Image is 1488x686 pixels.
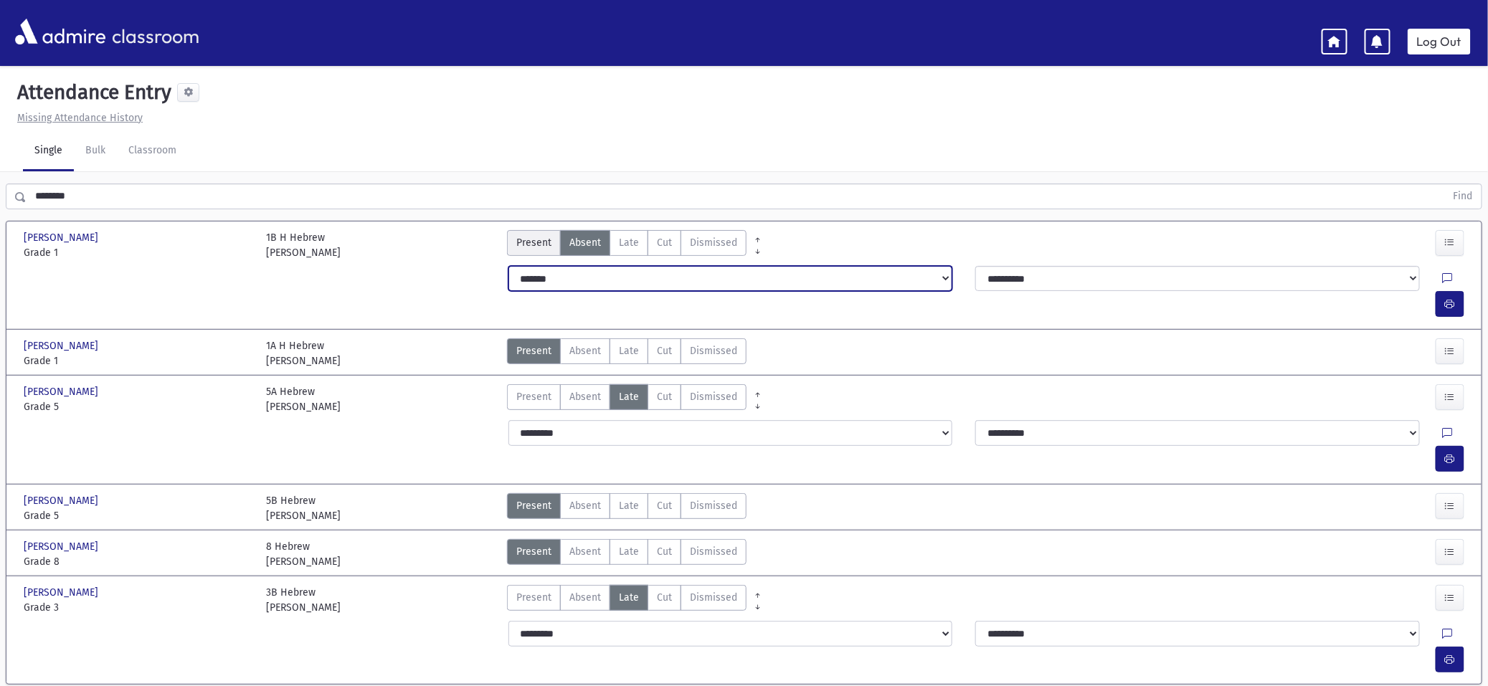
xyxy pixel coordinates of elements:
[24,245,252,260] span: Grade 1
[24,585,101,600] span: [PERSON_NAME]
[516,590,551,605] span: Present
[569,590,601,605] span: Absent
[516,389,551,404] span: Present
[24,600,252,615] span: Grade 3
[516,544,551,559] span: Present
[24,384,101,399] span: [PERSON_NAME]
[117,131,188,171] a: Classroom
[74,131,117,171] a: Bulk
[569,498,601,513] span: Absent
[24,539,101,554] span: [PERSON_NAME]
[507,384,747,414] div: AttTypes
[11,15,109,48] img: AdmirePro
[690,235,737,250] span: Dismissed
[516,343,551,358] span: Present
[266,230,341,260] div: 1B H Hebrew [PERSON_NAME]
[619,343,639,358] span: Late
[24,353,252,368] span: Grade 1
[619,235,639,250] span: Late
[569,343,601,358] span: Absent
[24,338,101,353] span: [PERSON_NAME]
[690,590,737,605] span: Dismissed
[657,544,672,559] span: Cut
[24,230,101,245] span: [PERSON_NAME]
[657,498,672,513] span: Cut
[24,493,101,508] span: [PERSON_NAME]
[1408,29,1471,54] a: Log Out
[657,389,672,404] span: Cut
[11,80,171,105] h5: Attendance Entry
[690,544,737,559] span: Dismissed
[690,498,737,513] span: Dismissed
[109,13,199,51] span: classroom
[266,493,341,523] div: 5B Hebrew [PERSON_NAME]
[619,590,639,605] span: Late
[266,539,341,569] div: 8 Hebrew [PERSON_NAME]
[507,338,747,368] div: AttTypes
[657,343,672,358] span: Cut
[1445,184,1482,209] button: Find
[569,235,601,250] span: Absent
[23,131,74,171] a: Single
[657,590,672,605] span: Cut
[619,544,639,559] span: Late
[690,389,737,404] span: Dismissed
[266,384,341,414] div: 5A Hebrew [PERSON_NAME]
[516,235,551,250] span: Present
[266,585,341,615] div: 3B Hebrew [PERSON_NAME]
[266,338,341,368] div: 1A H Hebrew [PERSON_NAME]
[17,112,143,124] u: Missing Attendance History
[516,498,551,513] span: Present
[24,399,252,414] span: Grade 5
[24,554,252,569] span: Grade 8
[619,498,639,513] span: Late
[569,389,601,404] span: Absent
[507,230,747,260] div: AttTypes
[24,508,252,523] span: Grade 5
[507,585,747,615] div: AttTypes
[569,544,601,559] span: Absent
[619,389,639,404] span: Late
[657,235,672,250] span: Cut
[11,112,143,124] a: Missing Attendance History
[507,493,747,523] div: AttTypes
[507,539,747,569] div: AttTypes
[690,343,737,358] span: Dismissed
